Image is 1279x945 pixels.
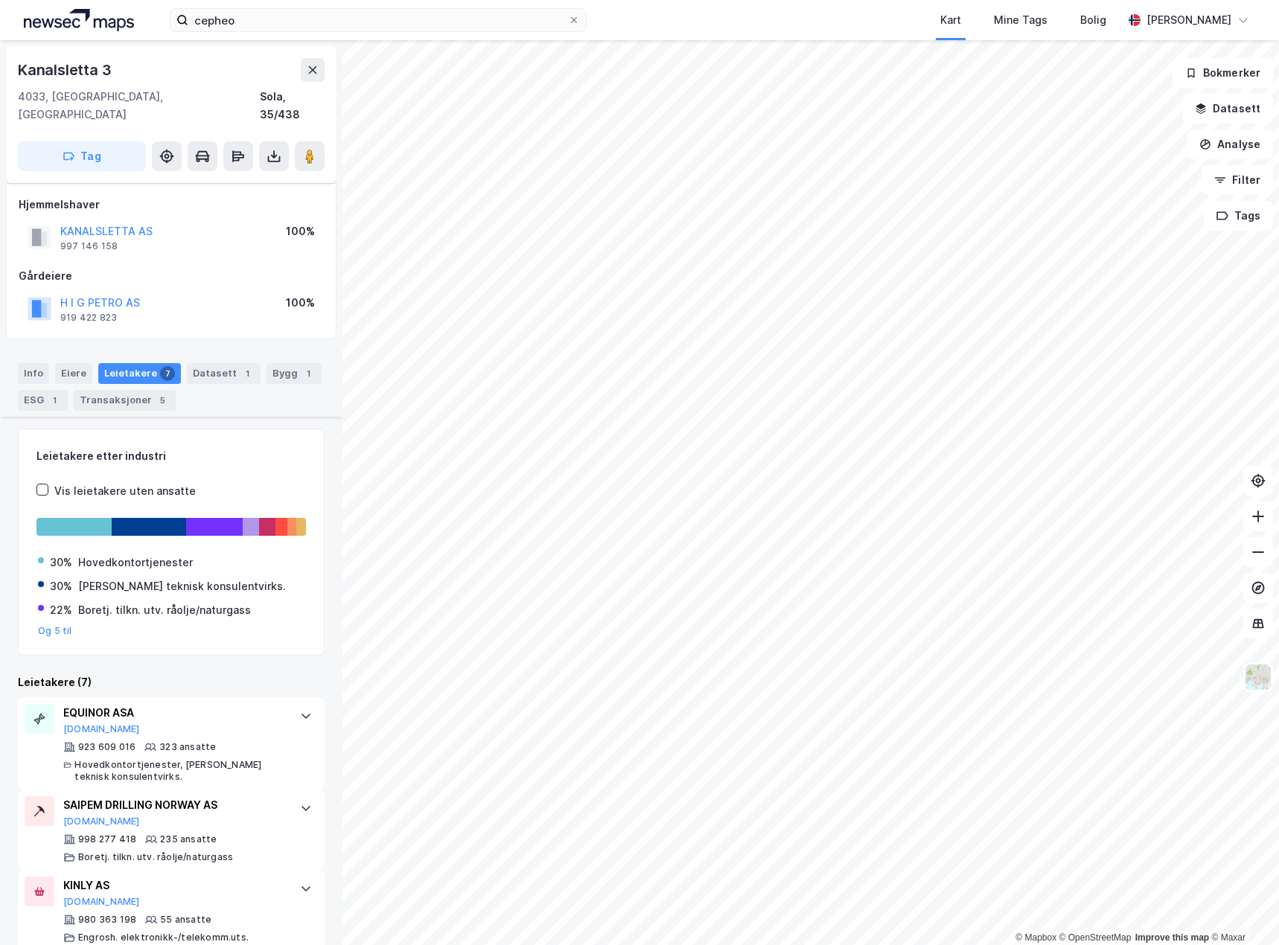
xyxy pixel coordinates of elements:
[78,554,193,571] div: Hovedkontortjenester
[260,88,325,124] div: Sola, 35/438
[188,9,568,31] input: Søk på adresse, matrikkel, gårdeiere, leietakere eller personer
[18,58,114,82] div: Kanalsletta 3
[78,932,249,944] div: Engrosh. elektronikk-/telekomm.uts.
[18,363,49,384] div: Info
[63,877,285,894] div: KINLY AS
[63,796,285,814] div: SAIPEM DRILLING NORWAY AS
[187,363,261,384] div: Datasett
[18,88,260,124] div: 4033, [GEOGRAPHIC_DATA], [GEOGRAPHIC_DATA]
[63,704,285,722] div: EQUINOR ASA
[994,11,1047,29] div: Mine Tags
[18,390,68,411] div: ESG
[50,554,72,571] div: 30%
[1202,165,1273,195] button: Filter
[1182,94,1273,124] button: Datasett
[60,240,118,252] div: 997 146 158
[286,294,315,312] div: 100%
[159,741,216,753] div: 323 ansatte
[286,222,315,240] div: 100%
[63,896,140,908] button: [DOMAIN_NAME]
[1146,11,1231,29] div: [PERSON_NAME]
[98,363,181,384] div: Leietakere
[940,11,961,29] div: Kart
[47,393,62,408] div: 1
[36,447,306,465] div: Leietakere etter industri
[155,393,170,408] div: 5
[78,741,135,753] div: 923 609 016
[160,366,175,381] div: 7
[1059,932,1132,943] a: OpenStreetMap
[50,577,72,595] div: 30%
[240,366,255,381] div: 1
[19,196,324,214] div: Hjemmelshaver
[55,363,92,384] div: Eiere
[24,9,134,31] img: logo.a4113a55bc3d86da70a041830d287a7e.svg
[1135,932,1209,943] a: Improve this map
[18,673,325,691] div: Leietakere (7)
[1205,874,1279,945] div: Kontrollprogram for chat
[1204,201,1273,231] button: Tags
[60,312,117,324] div: 919 422 823
[1187,129,1273,159] button: Analyse
[63,816,140,827] button: [DOMAIN_NAME]
[74,759,285,783] div: Hovedkontortjenester, [PERSON_NAME] teknisk konsulentvirks.
[1173,58,1273,88] button: Bokmerker
[74,390,176,411] div: Transaksjoner
[267,363,322,384] div: Bygg
[78,833,136,845] div: 998 277 418
[301,366,316,381] div: 1
[1205,874,1279,945] iframe: Chat Widget
[54,482,196,500] div: Vis leietakere uten ansatte
[1080,11,1106,29] div: Bolig
[78,577,286,595] div: [PERSON_NAME] teknisk konsulentvirks.
[160,914,211,926] div: 55 ansatte
[50,601,72,619] div: 22%
[19,267,324,285] div: Gårdeiere
[1244,663,1272,691] img: Z
[63,723,140,735] button: [DOMAIN_NAME]
[38,625,72,637] button: Og 5 til
[1015,932,1056,943] a: Mapbox
[78,601,251,619] div: Boretj. tilkn. utv. råolje/naturgass
[18,141,146,171] button: Tag
[78,914,136,926] div: 980 363 198
[160,833,217,845] div: 235 ansatte
[78,851,233,863] div: Boretj. tilkn. utv. råolje/naturgass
